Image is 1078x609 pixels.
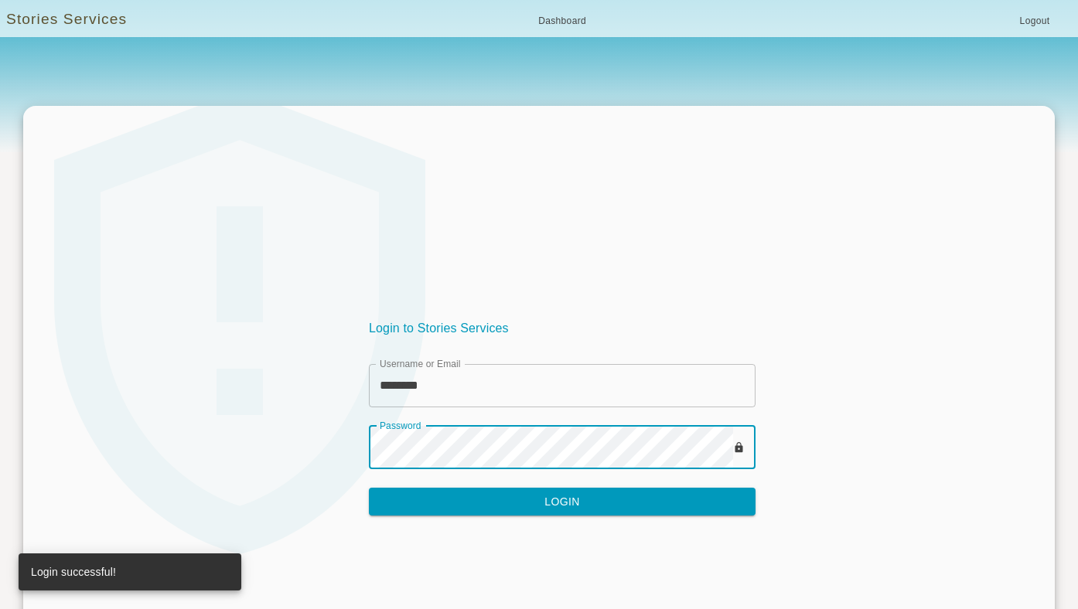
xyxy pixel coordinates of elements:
[380,357,461,370] label: Username or Email
[532,13,592,31] a: Dashboard
[6,9,127,31] a: Stories Services
[369,488,756,516] button: Login
[31,558,116,586] div: Login successful!
[380,419,421,432] label: Password
[1010,13,1059,31] a: Logout
[369,318,756,339] h6: Login to Stories Services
